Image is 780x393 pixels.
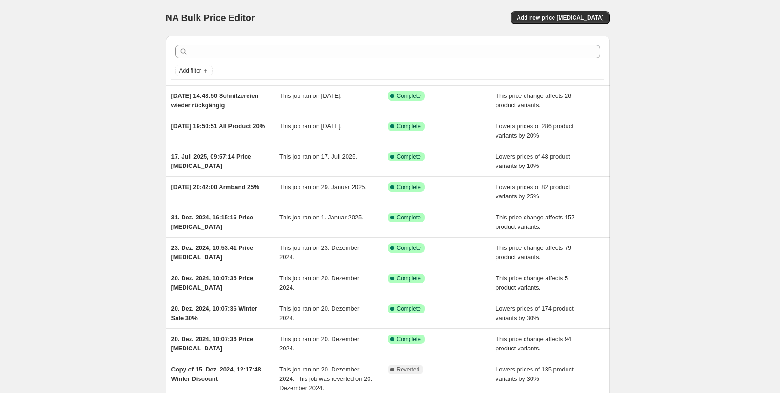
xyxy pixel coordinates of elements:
span: This price change affects 157 product variants. [496,214,575,230]
span: [DATE] 20:42:00 Armband 25% [171,183,260,190]
span: This job ran on [DATE]. [279,123,342,130]
span: Reverted [397,366,420,373]
span: Complete [397,305,421,313]
span: This price change affects 5 product variants. [496,275,568,291]
span: Complete [397,183,421,191]
span: 20. Dez. 2024, 10:07:36 Price [MEDICAL_DATA] [171,335,254,352]
span: Lowers prices of 174 product variants by 30% [496,305,574,321]
span: This price change affects 26 product variants. [496,92,571,109]
span: Lowers prices of 286 product variants by 20% [496,123,574,139]
span: This job ran on 20. Dezember 2024. [279,275,359,291]
span: This price change affects 94 product variants. [496,335,571,352]
span: NA Bulk Price Editor [166,13,255,23]
span: 31. Dez. 2024, 16:15:16 Price [MEDICAL_DATA] [171,214,254,230]
span: Complete [397,214,421,221]
span: This price change affects 79 product variants. [496,244,571,261]
span: Add filter [179,67,201,74]
span: Copy of 15. Dez. 2024, 12:17:48 Winter Discount [171,366,261,382]
span: Lowers prices of 135 product variants by 30% [496,366,574,382]
span: This job ran on 20. Dezember 2024. [279,335,359,352]
span: This job ran on 20. Dezember 2024. [279,305,359,321]
span: This job ran on [DATE]. [279,92,342,99]
span: Lowers prices of 82 product variants by 25% [496,183,570,200]
button: Add new price [MEDICAL_DATA] [511,11,609,24]
span: This job ran on 1. Januar 2025. [279,214,363,221]
span: Add new price [MEDICAL_DATA] [517,14,603,22]
span: 17. Juli 2025, 09:57:14 Price [MEDICAL_DATA] [171,153,251,169]
span: Complete [397,123,421,130]
span: This job ran on 29. Januar 2025. [279,183,367,190]
span: This job ran on 23. Dezember 2024. [279,244,359,261]
span: 20. Dez. 2024, 10:07:36 Winter Sale 30% [171,305,257,321]
span: This job ran on 17. Juli 2025. [279,153,357,160]
span: 20. Dez. 2024, 10:07:36 Price [MEDICAL_DATA] [171,275,254,291]
span: Complete [397,244,421,252]
span: [DATE] 14:43:50 Schnitzereien wieder rückgängig [171,92,259,109]
span: Lowers prices of 48 product variants by 10% [496,153,570,169]
span: Complete [397,275,421,282]
span: Complete [397,153,421,160]
span: Complete [397,335,421,343]
span: 23. Dez. 2024, 10:53:41 Price [MEDICAL_DATA] [171,244,254,261]
span: Complete [397,92,421,100]
span: This job ran on 20. Dezember 2024. This job was reverted on 20. Dezember 2024. [279,366,372,392]
button: Add filter [175,65,213,76]
span: [DATE] 19:50:51 All Product 20% [171,123,265,130]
